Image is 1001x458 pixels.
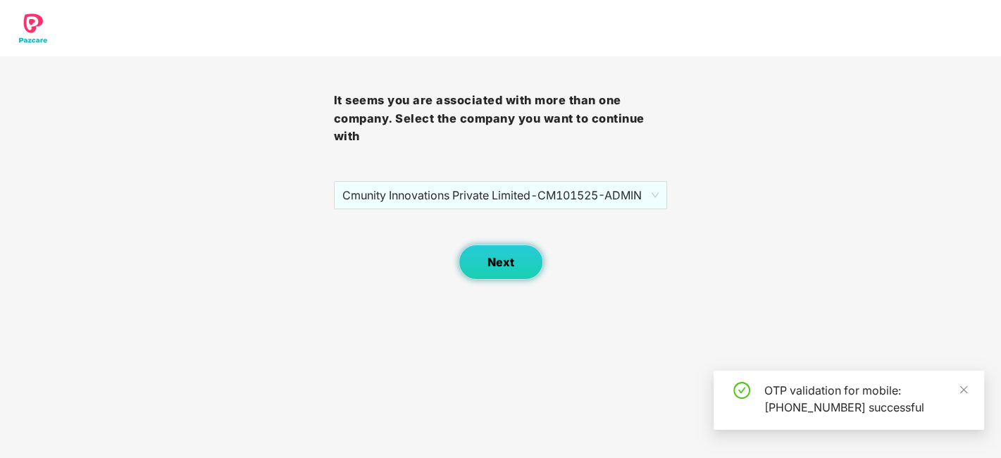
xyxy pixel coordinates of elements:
h3: It seems you are associated with more than one company. Select the company you want to continue with [334,92,668,146]
span: check-circle [733,382,750,399]
span: close [959,385,969,395]
span: Next [487,256,514,269]
span: Cmunity Innovations Private Limited - CM101525 - ADMIN [342,182,659,209]
div: OTP validation for mobile: [PHONE_NUMBER] successful [764,382,967,416]
button: Next [459,245,543,280]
